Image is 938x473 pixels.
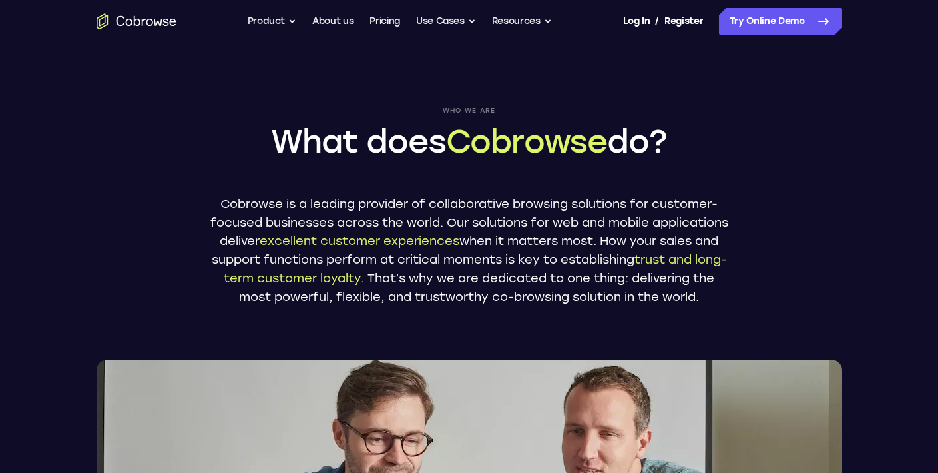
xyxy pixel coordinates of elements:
[369,8,400,35] a: Pricing
[248,8,297,35] button: Product
[210,195,729,306] p: Cobrowse is a leading provider of collaborative browsing solutions for customer-focused businesse...
[446,122,607,161] span: Cobrowse
[492,8,552,35] button: Resources
[623,8,650,35] a: Log In
[260,234,459,248] span: excellent customer experiences
[97,13,176,29] a: Go to the home page
[210,107,729,115] span: Who we are
[664,8,703,35] a: Register
[719,8,842,35] a: Try Online Demo
[312,8,353,35] a: About us
[416,8,476,35] button: Use Cases
[655,13,659,29] span: /
[210,120,729,163] h1: What does do?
